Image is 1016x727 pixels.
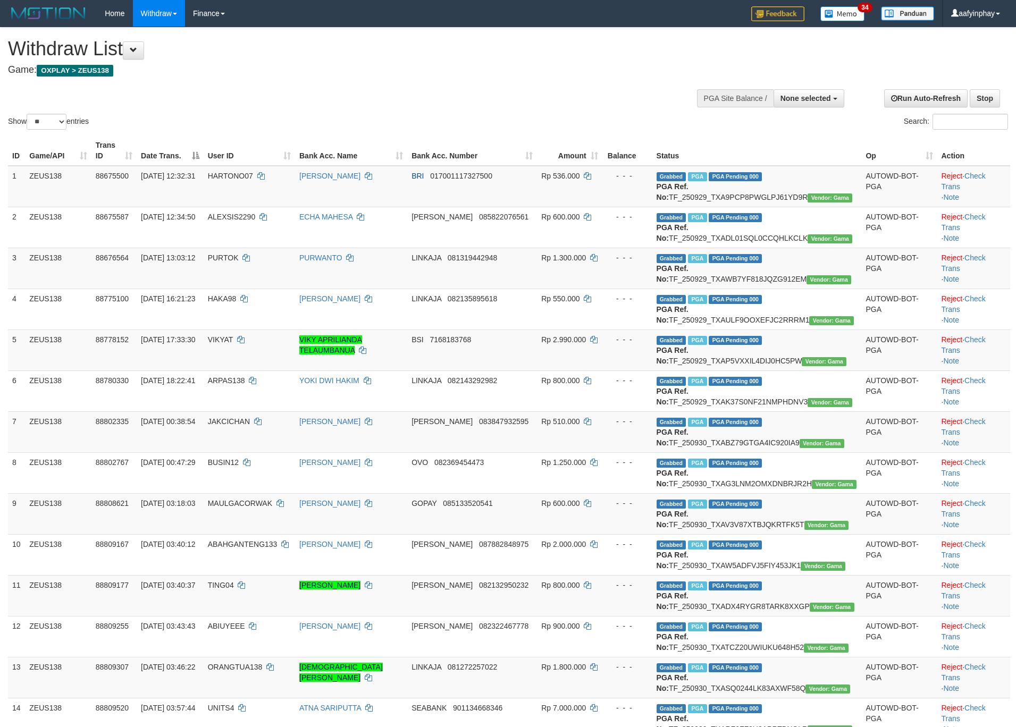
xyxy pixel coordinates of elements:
span: PGA Pending [709,500,762,509]
td: TF_250930_TXAV3V87XTBJQKRTFK5T [652,493,862,534]
span: 88802335 [96,417,129,426]
td: · · [937,289,1011,329]
span: VIKYAT [208,335,233,344]
span: ARPAS138 [208,376,245,385]
td: · · [937,452,1011,493]
b: PGA Ref. No: [657,387,688,406]
span: Vendor URL: https://trx31.1velocity.biz [808,193,852,202]
span: Grabbed [657,418,686,427]
div: - - - [607,252,648,263]
td: TF_250930_TXASQ0244LK83AXWF58Q [652,657,862,698]
span: Rp 800.000 [541,376,580,385]
span: Rp 600.000 [541,499,580,508]
span: Grabbed [657,295,686,304]
b: PGA Ref. No: [657,305,688,324]
a: [PERSON_NAME] [299,294,360,303]
a: Reject [942,622,963,630]
td: AUTOWD-BOT-PGA [861,289,937,329]
th: User ID: activate to sort column ascending [204,136,295,166]
div: - - - [607,171,648,181]
span: [DATE] 16:21:23 [141,294,195,303]
span: Rp 1.800.000 [541,663,586,671]
a: Reject [942,663,963,671]
span: [DATE] 17:33:30 [141,335,195,344]
a: Reject [942,294,963,303]
span: MAULGACORWAK [208,499,272,508]
td: AUTOWD-BOT-PGA [861,370,937,411]
td: · · [937,616,1011,657]
span: ORANGTUA138 [208,663,263,671]
a: Check Trans [942,663,986,682]
b: PGA Ref. No: [657,632,688,652]
td: 10 [8,534,25,575]
span: Rp 600.000 [541,213,580,221]
span: LINKAJA [412,294,441,303]
img: Button%20Memo.svg [820,6,865,21]
td: ZEUS138 [25,452,91,493]
span: PGA Pending [709,254,762,263]
td: ZEUS138 [25,370,91,411]
span: [DATE] 03:46:22 [141,663,195,671]
td: 1 [8,166,25,207]
span: Vendor URL: https://trx31.1velocity.biz [810,603,854,612]
button: None selected [774,89,844,107]
td: ZEUS138 [25,248,91,289]
span: Rp 1.300.000 [541,253,586,262]
div: - - - [607,621,648,631]
img: MOTION_logo.png [8,5,89,21]
span: Marked by aaftrukkakada [688,172,707,181]
span: 88675587 [96,213,129,221]
td: TF_250929_TXAWB7YF818JQZG912EM [652,248,862,289]
a: Note [943,438,959,447]
span: [PERSON_NAME] [412,622,473,630]
td: AUTOWD-BOT-PGA [861,575,937,616]
td: AUTOWD-BOT-PGA [861,207,937,248]
span: PGA Pending [709,581,762,590]
a: Note [943,193,959,201]
a: Reject [942,213,963,221]
td: 2 [8,207,25,248]
label: Search: [904,114,1008,130]
a: Reject [942,458,963,467]
div: - - - [607,334,648,345]
a: YOKI DWI HAKIM [299,376,359,385]
td: 11 [8,575,25,616]
span: Grabbed [657,377,686,386]
td: ZEUS138 [25,411,91,452]
td: TF_250930_TXADX4RYGR8TARK8XXGP [652,575,862,616]
td: TF_250930_TXAW5ADFVJ5FIY453JK1 [652,534,862,575]
span: [PERSON_NAME] [412,540,473,548]
span: Vendor URL: https://trx31.1velocity.biz [808,234,852,243]
div: - - - [607,662,648,672]
span: Copy 081272257022 to clipboard [448,663,497,671]
a: Check Trans [942,376,986,395]
td: 8 [8,452,25,493]
th: Op: activate to sort column ascending [861,136,937,166]
div: - - - [607,498,648,509]
span: PGA Pending [709,295,762,304]
td: TF_250930_TXATCZ20UWIUKU648H52 [652,616,862,657]
span: Grabbed [657,622,686,631]
a: Reject [942,704,963,712]
td: ZEUS138 [25,166,91,207]
span: Grabbed [657,336,686,345]
td: TF_250929_TXA9PCP8PWGLPJ61YD9R [652,166,862,207]
span: Vendor URL: https://trx31.1velocity.biz [801,562,845,571]
span: Vendor URL: https://trx31.1velocity.biz [812,480,857,489]
div: - - - [607,416,648,427]
th: Date Trans.: activate to sort column descending [137,136,204,166]
a: ECHA MAHESA [299,213,352,221]
span: OXPLAY > ZEUS138 [37,65,113,77]
span: Copy 085822076561 to clipboard [479,213,528,221]
td: · · [937,370,1011,411]
span: Grabbed [657,254,686,263]
a: Check Trans [942,458,986,477]
span: Marked by aafsreyleap [688,500,707,509]
span: [DATE] 13:03:12 [141,253,195,262]
th: Game/API: activate to sort column ascending [25,136,91,166]
span: Marked by aafsreyleap [688,459,707,468]
td: AUTOWD-BOT-PGA [861,411,937,452]
span: Marked by aaftanly [688,540,707,550]
span: Marked by aafpengsreynich [688,213,707,222]
td: · · [937,575,1011,616]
